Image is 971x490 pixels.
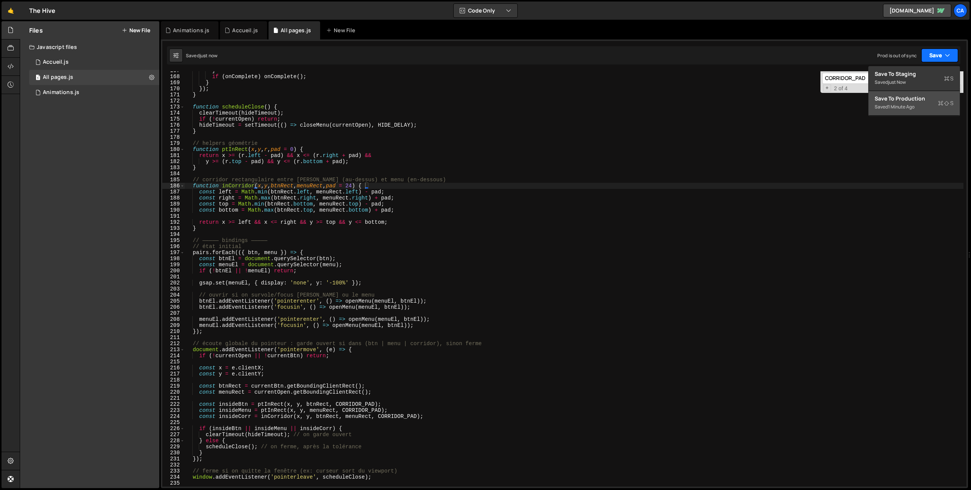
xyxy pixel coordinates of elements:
input: Search for [822,73,918,84]
div: Animations.js [173,27,209,34]
div: 226 [162,426,185,432]
h2: Files [29,26,43,35]
div: 228 [162,438,185,444]
div: Javascript files [20,39,159,55]
div: Saved [875,102,954,112]
div: 194 [162,231,185,237]
div: 232 [162,462,185,468]
div: 196 [162,243,185,250]
div: 215 [162,359,185,365]
div: 1 minute ago [888,104,914,110]
div: 200 [162,268,185,274]
div: 219 [162,383,185,389]
div: 222 [162,401,185,407]
div: 227 [162,432,185,438]
div: 169 [162,80,185,86]
div: 179 [162,140,185,146]
div: 17034/46801.js [29,55,159,70]
div: 183 [162,165,185,171]
div: 202 [162,280,185,286]
div: Accueil.js [232,27,258,34]
div: Accueil.js [43,59,69,66]
div: 171 [162,92,185,98]
div: 193 [162,225,185,231]
div: 212 [162,341,185,347]
div: 206 [162,304,185,310]
button: Save to StagingS Savedjust now [869,66,960,91]
div: 178 [162,134,185,140]
div: New File [326,27,358,34]
div: 198 [162,256,185,262]
div: 182 [162,159,185,165]
a: 🤙 [2,2,20,20]
div: 218 [162,377,185,383]
button: New File [122,27,150,33]
div: 174 [162,110,185,116]
div: 176 [162,122,185,128]
span: S [944,75,954,82]
div: 188 [162,195,185,201]
div: 225 [162,419,185,426]
div: Save to Staging [875,70,954,78]
div: 195 [162,237,185,243]
div: 220 [162,389,185,395]
div: 191 [162,213,185,219]
div: 205 [162,298,185,304]
div: Saved [186,52,217,59]
div: 17034/46849.js [29,85,159,100]
div: 189 [162,201,185,207]
div: 175 [162,116,185,122]
div: 233 [162,468,185,474]
div: 201 [162,274,185,280]
button: Code Only [454,4,517,17]
div: 170 [162,86,185,92]
button: Save [921,49,958,62]
span: Toggle Replace mode [823,85,831,91]
button: Save to ProductionS Saved1 minute ago [869,91,960,116]
div: 197 [162,250,185,256]
div: Prod is out of sync [877,52,917,59]
div: 211 [162,335,185,341]
div: 223 [162,407,185,413]
div: 17034/46803.js [29,70,159,85]
div: 187 [162,189,185,195]
div: 224 [162,413,185,419]
div: Save to Production [875,95,954,102]
div: Saved [875,78,954,87]
div: 210 [162,328,185,335]
div: 172 [162,98,185,104]
div: 185 [162,177,185,183]
div: 214 [162,353,185,359]
div: 221 [162,395,185,401]
div: 235 [162,480,185,486]
div: 217 [162,371,185,377]
div: The Hive [29,6,55,15]
div: just now [888,79,906,85]
div: 207 [162,310,185,316]
div: 203 [162,286,185,292]
div: All pages.js [43,74,73,81]
div: All pages.js [281,27,311,34]
a: [DOMAIN_NAME] [883,4,951,17]
div: 216 [162,365,185,371]
span: 2 of 4 [831,85,851,91]
div: 209 [162,322,185,328]
div: 177 [162,128,185,134]
a: Ca [954,4,967,17]
div: 234 [162,474,185,480]
div: 173 [162,104,185,110]
div: 186 [162,183,185,189]
div: 184 [162,171,185,177]
div: 230 [162,450,185,456]
div: 192 [162,219,185,225]
div: 190 [162,207,185,213]
span: S [938,99,954,107]
div: 181 [162,152,185,159]
div: 199 [162,262,185,268]
div: 168 [162,74,185,80]
div: 229 [162,444,185,450]
span: 1 [36,75,40,81]
div: 204 [162,292,185,298]
div: 231 [162,456,185,462]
